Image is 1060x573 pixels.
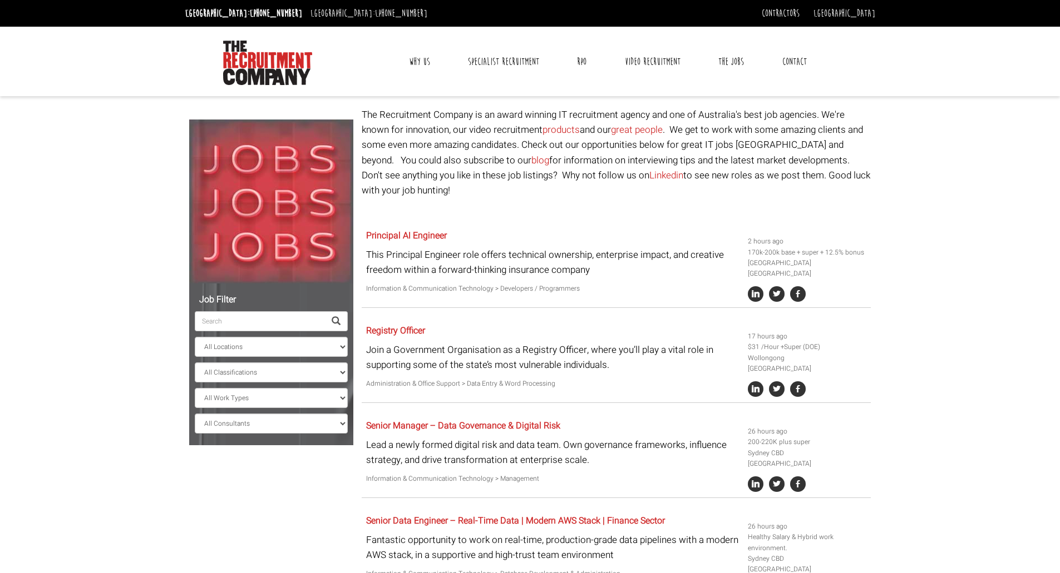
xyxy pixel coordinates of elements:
[195,311,325,331] input: Search
[774,48,815,76] a: Contact
[195,295,348,305] h5: Job Filter
[366,419,560,432] a: Senior Manager – Data Governance & Digital Risk
[223,41,312,85] img: The Recruitment Company
[611,123,663,137] a: great people
[183,4,305,22] li: [GEOGRAPHIC_DATA]:
[366,437,739,467] p: Lead a newly formed digital risk and data team. Own governance frameworks, influence strategy, an...
[748,331,867,342] li: 17 hours ago
[748,437,867,447] li: 200-220K plus super
[308,4,430,22] li: [GEOGRAPHIC_DATA]:
[710,48,752,76] a: The Jobs
[366,229,447,242] a: Principal AI Engineer
[401,48,438,76] a: Why Us
[748,532,867,553] li: Healthy Salary & Hybrid work environment.
[366,283,739,294] p: Information & Communication Technology > Developers / Programmers
[748,236,867,247] li: 2 hours ago
[748,353,867,374] li: Wollongong [GEOGRAPHIC_DATA]
[617,48,689,76] a: Video Recruitment
[748,258,867,279] li: [GEOGRAPHIC_DATA] [GEOGRAPHIC_DATA]
[569,48,595,76] a: RPO
[748,247,867,258] li: 170k-200k base + super + 12.5% bonus
[366,514,665,527] a: Senior Data Engineer – Real-Time Data | Modern AWS Stack | Finance Sector
[366,324,425,337] a: Registry Officer
[531,153,549,167] a: blog
[366,378,739,389] p: Administration & Office Support > Data Entry & Word Processing
[814,7,875,19] a: [GEOGRAPHIC_DATA]
[375,7,427,19] a: [PHONE_NUMBER]
[543,123,580,137] a: products
[366,247,739,277] p: This Principal Engineer role offers technical ownership, enterprise impact, and creative freedom ...
[366,474,739,484] p: Information & Communication Technology > Management
[748,342,867,352] li: $31 /Hour +Super (DOE)
[366,532,739,562] p: Fantastic opportunity to work on real-time, production-grade data pipelines with a modern AWS sta...
[748,521,867,532] li: 26 hours ago
[189,119,353,283] img: Jobs, Jobs, Jobs
[748,426,867,437] li: 26 hours ago
[460,48,548,76] a: Specialist Recruitment
[250,7,302,19] a: [PHONE_NUMBER]
[748,448,867,469] li: Sydney CBD [GEOGRAPHIC_DATA]
[762,7,800,19] a: Contractors
[362,107,871,198] p: The Recruitment Company is an award winning IT recruitment agency and one of Australia's best job...
[649,168,683,182] a: Linkedin
[366,342,739,372] p: Join a Government Organisation as a Registry Officer, where you’ll play a vital role in supportin...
